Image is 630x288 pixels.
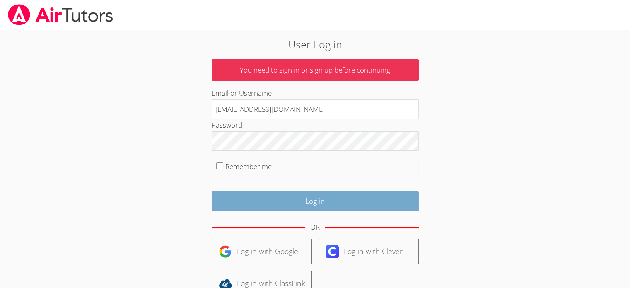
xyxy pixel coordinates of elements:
[326,245,339,258] img: clever-logo-6eab21bc6e7a338710f1a6ff85c0baf02591cd810cc4098c63d3a4b26e2feb20.svg
[212,88,272,98] label: Email or Username
[219,245,232,258] img: google-logo-50288ca7cdecda66e5e0955fdab243c47b7ad437acaf1139b6f446037453330a.svg
[310,221,320,233] div: OR
[225,162,272,171] label: Remember me
[212,59,419,81] p: You need to sign in or sign up before continuing
[212,239,312,264] a: Log in with Google
[7,4,114,25] img: airtutors_banner-c4298cdbf04f3fff15de1276eac7730deb9818008684d7c2e4769d2f7ddbe033.png
[212,120,242,130] label: Password
[319,239,419,264] a: Log in with Clever
[212,191,419,211] input: Log in
[145,36,485,52] h2: User Log in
